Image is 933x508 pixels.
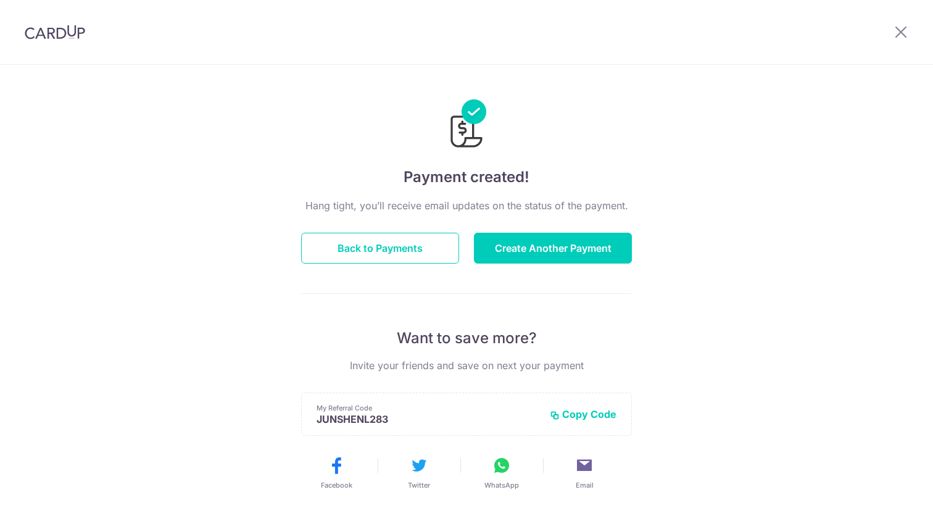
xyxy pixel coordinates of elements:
p: My Referral Code [317,403,540,413]
p: Hang tight, you’ll receive email updates on the status of the payment. [301,198,632,213]
img: Payments [447,99,486,151]
p: Invite your friends and save on next your payment [301,358,632,373]
button: Back to Payments [301,233,459,264]
button: Create Another Payment [474,233,632,264]
h4: Payment created! [301,166,632,188]
p: Want to save more? [301,328,632,348]
button: WhatsApp [465,456,538,490]
span: Facebook [321,480,352,490]
span: Email [576,480,594,490]
button: Twitter [383,456,455,490]
button: Facebook [300,456,373,490]
button: Copy Code [550,408,616,420]
img: CardUp [25,25,85,40]
span: Twitter [408,480,430,490]
span: WhatsApp [484,480,519,490]
p: JUNSHENL283 [317,413,540,425]
button: Email [548,456,621,490]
